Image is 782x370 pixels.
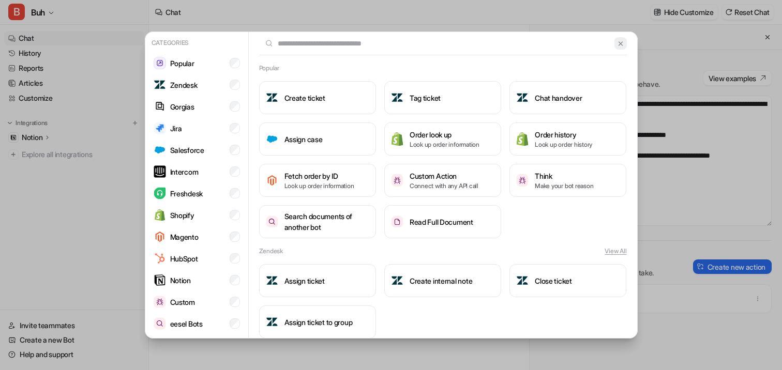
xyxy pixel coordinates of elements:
h3: Custom Action [410,171,478,181]
h3: Assign case [284,134,323,145]
button: View All [605,246,626,256]
p: HubSpot [170,253,198,264]
p: Magento [170,232,199,242]
h3: Assign ticket to group [284,317,353,328]
button: Custom ActionCustom ActionConnect with any API call [384,164,501,197]
p: Gorgias [170,101,194,112]
img: Order history [516,132,529,146]
h2: Zendesk [259,246,283,256]
h3: Think [535,171,593,181]
img: Assign ticket [266,274,278,287]
button: Create ticketCreate ticket [259,81,376,114]
h3: Tag ticket [410,92,441,103]
h3: Search documents of another bot [284,211,369,233]
img: Custom Action [391,174,403,186]
img: Think [516,174,529,186]
button: Search documents of another botSearch documents of another bot [259,205,376,238]
p: Shopify [170,210,194,221]
img: Read Full Document [391,216,403,228]
p: Freshdesk [170,188,203,199]
button: Assign ticketAssign ticket [259,264,376,297]
img: Order look up [391,132,403,146]
img: Create internal note [391,274,403,287]
h2: Popular [259,64,279,73]
button: Order historyOrder historyLook up order history [509,122,626,156]
h3: Order look up [410,129,479,140]
p: Look up order history [535,140,592,149]
p: Look up order information [410,140,479,149]
button: Create internal noteCreate internal note [384,264,501,297]
button: Order look upOrder look upLook up order information [384,122,501,156]
h3: Order history [535,129,592,140]
p: Intercom [170,166,199,177]
button: Tag ticketTag ticket [384,81,501,114]
p: Salesforce [170,145,204,156]
button: Fetch order by IDFetch order by IDLook up order information [259,164,376,197]
img: Fetch order by ID [266,174,278,187]
p: Notion [170,275,191,286]
p: Custom [170,297,195,307]
p: Categories [149,36,244,50]
h3: Create ticket [284,92,325,103]
button: ThinkThinkMake your bot reason [509,164,626,197]
p: Zendesk [170,80,198,90]
h3: Read Full Document [410,217,473,227]
img: Create ticket [266,91,278,104]
button: Read Full DocumentRead Full Document [384,205,501,238]
h3: Fetch order by ID [284,171,354,181]
h3: Chat handover [535,92,582,103]
p: Connect with any API call [410,181,478,191]
button: Close ticketClose ticket [509,264,626,297]
h3: Close ticket [535,275,572,286]
img: Assign case [266,133,278,145]
img: Search documents of another bot [266,216,278,228]
p: Jira [170,123,182,134]
p: eesel Bots [170,318,203,329]
img: Assign ticket to group [266,316,278,328]
p: Make your bot reason [535,181,593,191]
h3: Assign ticket [284,275,325,286]
p: Look up order information [284,181,354,191]
h3: Create internal note [410,275,472,286]
img: Close ticket [516,274,529,287]
img: Tag ticket [391,91,403,104]
img: Chat handover [516,91,529,104]
button: Assign caseAssign case [259,122,376,156]
button: Chat handoverChat handover [509,81,626,114]
p: Popular [170,58,194,69]
button: Assign ticket to groupAssign ticket to group [259,305,376,338]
